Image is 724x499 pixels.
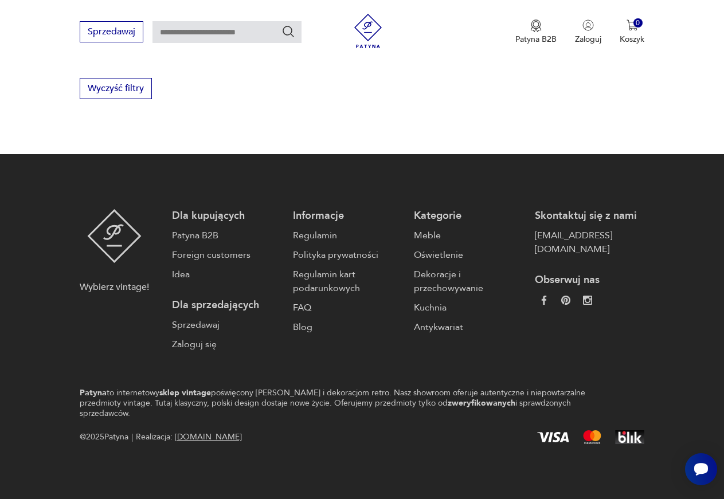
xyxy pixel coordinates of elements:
a: Oświetlenie [414,248,523,262]
button: Sprzedawaj [80,21,143,42]
a: Idea [172,268,281,281]
img: BLIK [615,430,644,444]
a: Kuchnia [414,301,523,315]
p: Wybierz vintage! [80,280,149,294]
a: Sprzedawaj [80,29,143,37]
button: Wyczyść filtry [80,78,152,99]
a: Ikona medaluPatyna B2B [515,19,557,45]
img: Ikonka użytkownika [582,19,594,31]
a: Regulamin kart podarunkowych [293,268,402,295]
p: Zaloguj [575,34,601,45]
p: Informacje [293,209,402,223]
img: Ikona medalu [530,19,542,32]
strong: zweryfikowanych [448,398,515,408]
a: Polityka prywatności [293,248,402,262]
img: Mastercard [583,430,601,444]
img: Patyna - sklep z meblami i dekoracjami vintage [351,14,385,48]
a: Sprzedawaj [172,318,281,332]
p: Dla sprzedających [172,298,281,312]
button: Patyna B2B [515,19,557,45]
p: Dla kupujących [172,209,281,223]
a: Zaloguj się [172,337,281,351]
a: [DOMAIN_NAME] [175,431,242,442]
img: Patyna - sklep z meblami i dekoracjami vintage [87,209,142,263]
a: Foreign customers [172,248,281,262]
p: Kategorie [414,209,523,223]
strong: Patyna [80,387,107,398]
img: Ikona koszyka [627,19,638,31]
button: Szukaj [281,25,295,38]
a: Regulamin [293,229,402,242]
a: Antykwariat [414,320,523,334]
p: Obserwuj nas [535,273,644,287]
a: FAQ [293,301,402,315]
img: da9060093f698e4c3cedc1453eec5031.webp [539,296,549,305]
a: Meble [414,229,523,242]
button: Zaloguj [575,19,601,45]
img: c2fd9cf7f39615d9d6839a72ae8e59e5.webp [583,296,592,305]
a: [EMAIL_ADDRESS][DOMAIN_NAME] [535,229,644,256]
strong: sklep vintage [159,387,211,398]
p: Patyna B2B [515,34,557,45]
div: 0 [633,18,643,28]
img: 37d27d81a828e637adc9f9cb2e3d3a8a.webp [561,296,570,305]
iframe: Smartsupp widget button [685,453,717,485]
p: to internetowy poświęcony [PERSON_NAME] i dekoracjom retro. Nasz showroom oferuje autentyczne i n... [80,388,604,419]
a: Blog [293,320,402,334]
div: | [131,430,133,444]
p: Koszyk [620,34,644,45]
button: 0Koszyk [620,19,644,45]
a: Dekoracje i przechowywanie [414,268,523,295]
span: Realizacja: [136,430,242,444]
img: Visa [537,432,569,442]
a: Patyna B2B [172,229,281,242]
span: @ 2025 Patyna [80,430,128,444]
p: Skontaktuj się z nami [535,209,644,223]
